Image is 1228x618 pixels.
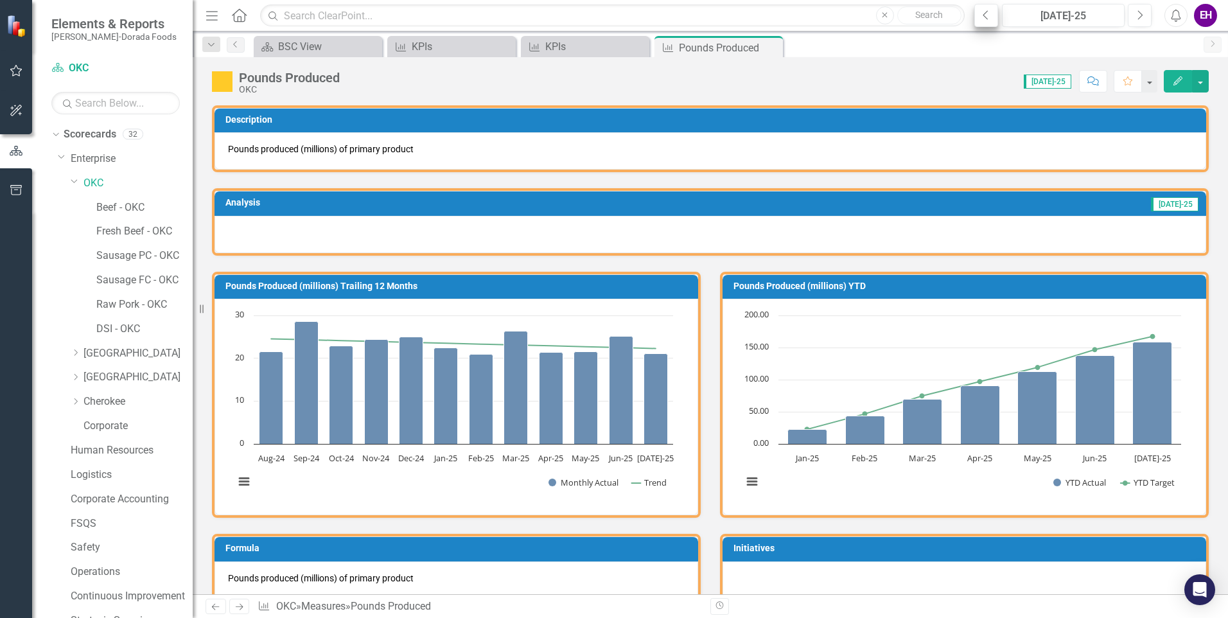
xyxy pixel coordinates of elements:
[897,6,961,24] button: Search
[71,468,193,482] a: Logistics
[83,176,193,191] a: OKC
[1133,342,1172,445] path: Jul-25, 158.62318169. YTD Actual.
[631,477,667,488] button: Show Trend
[1035,365,1040,370] path: May-25, 119.08998. YTD Target.
[412,39,513,55] div: KPIs
[329,346,353,445] path: Oct-24, 22.87255865. Monthly Actual.
[644,354,668,445] path: Jul-25, 21.01236398. Monthly Actual.
[434,348,458,445] path: Jan-25, 22.39270223. Monthly Actual.
[51,61,180,76] a: OKC
[365,340,389,445] path: Nov-24, 24.30648058. Monthly Actual.
[1053,477,1107,488] button: Show YTD Actual
[258,452,285,464] text: Aug-24
[1194,4,1217,27] button: EH
[749,405,769,416] text: 50.00
[295,322,319,445] path: Sep-24, 28.56995175. Monthly Actual.
[915,10,943,20] span: Search
[574,352,598,445] path: May-25, 21.53131288. Monthly Actual.
[123,129,143,140] div: 32
[239,71,340,85] div: Pounds Produced
[1151,197,1198,211] span: [DATE]-25
[545,39,646,55] div: KPIs
[294,452,320,464] text: Sep-24
[390,39,513,55] a: KPIs
[608,452,633,464] text: Jun-25
[228,573,414,583] span: Pounds produced (millions) of primary product
[1018,372,1057,445] path: May-25, 112.50557586. YTD Actual.
[679,40,780,56] div: Pounds Produced
[920,393,925,398] path: Mar-25, 74.72598. YTD Target.
[225,198,630,207] h3: Analysis
[64,127,116,142] a: Scorecards
[524,39,646,55] a: KPIs
[961,386,1000,445] path: Apr-25, 90.97426298. YTD Actual.
[83,346,193,361] a: [GEOGRAPHIC_DATA]
[805,427,810,432] path: Jan-25, 22.745484. YTD Target.
[5,13,30,38] img: ClearPoint Strategy
[96,249,193,263] a: Sausage PC - OKC
[863,412,868,417] path: Feb-25, 46.65566. YTD Target.
[744,373,769,384] text: 100.00
[1002,4,1125,27] button: [DATE]-25
[96,322,193,337] a: DSI - OKC
[736,309,1193,502] div: Chart. Highcharts interactive chart.
[329,452,355,464] text: Oct-24
[235,308,244,320] text: 30
[228,143,1193,155] p: Pounds produced (millions) of primary product
[258,599,701,614] div: » »
[83,419,193,434] a: Corporate
[909,452,936,464] text: Mar-25
[805,334,1155,432] g: YTD Target, series 2 of 2. Line with 7 data points.
[572,452,599,464] text: May-25
[51,16,177,31] span: Elements & Reports
[468,452,494,464] text: Feb-25
[469,355,493,445] path: Feb-25, 20.92592025. Monthly Actual.
[744,308,769,320] text: 200.00
[753,437,769,448] text: 0.00
[83,370,193,385] a: [GEOGRAPHIC_DATA]
[399,337,423,445] path: Dec-24, 24.9974997. Monthly Actual.
[1082,452,1107,464] text: Jun-25
[71,540,193,555] a: Safety
[351,600,431,612] div: Pounds Produced
[398,452,425,464] text: Dec-24
[852,452,877,464] text: Feb-25
[228,309,685,502] div: Chart. Highcharts interactive chart.
[225,115,1200,125] h3: Description
[71,565,193,579] a: Operations
[744,340,769,352] text: 150.00
[1024,452,1051,464] text: May-25
[1150,334,1155,339] path: Jul-25, 167.3109. YTD Target.
[257,39,379,55] a: BSC View
[1076,356,1115,445] path: Jun-25, 137.61081771. YTD Actual.
[301,600,346,612] a: Measures
[96,224,193,239] a: Fresh Beef - OKC
[239,85,340,94] div: OKC
[733,281,1200,291] h3: Pounds Produced (millions) YTD
[504,331,528,445] path: Mar-25, 26.31668265. Monthly Actual.
[71,152,193,166] a: Enterprise
[794,452,819,464] text: Jan-25
[1184,574,1215,605] div: Open Intercom Messenger
[502,452,529,464] text: Mar-25
[1092,347,1098,352] path: Jun-25, 146.7427. YTD Target.
[548,477,618,488] button: Show Monthly Actual
[978,379,983,384] path: Apr-25, 96.93118. YTD Target.
[788,342,1172,445] g: YTD Actual, series 1 of 2. Bar series with 7 bars.
[51,92,180,114] input: Search Below...
[235,351,244,363] text: 20
[71,589,193,604] a: Continuous Improvement
[433,452,457,464] text: Jan-25
[71,443,193,458] a: Human Resources
[1134,452,1171,464] text: [DATE]-25
[225,281,692,291] h3: Pounds Produced (millions) Trailing 12 Months
[362,452,390,464] text: Nov-24
[83,394,193,409] a: Cherokee
[637,452,674,464] text: [DATE]-25
[259,322,668,445] g: Monthly Actual, series 1 of 2. Bar series with 12 bars.
[1121,477,1175,488] button: Show YTD Target
[903,400,942,445] path: Mar-25, 69.63530513. YTD Actual.
[212,71,232,92] img: Caution
[96,273,193,288] a: Sausage FC - OKC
